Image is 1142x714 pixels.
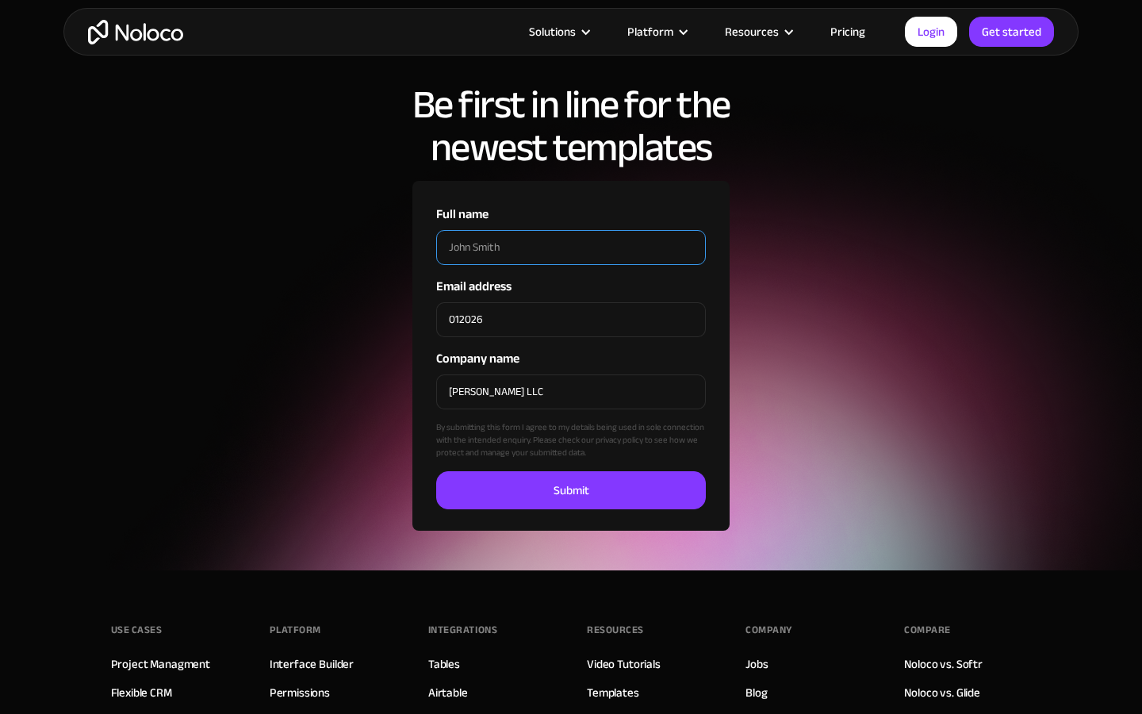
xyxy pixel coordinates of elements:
[436,205,706,509] form: Company name
[436,205,706,224] label: Full name
[436,277,706,296] label: Email address
[111,682,172,703] a: Flexible CRM
[904,618,951,642] div: Compare
[111,618,163,642] div: Use Cases
[270,654,354,674] a: Interface Builder
[587,682,639,703] a: Templates
[436,230,706,265] input: John Smith
[88,20,183,44] a: home
[270,682,330,703] a: Permissions
[904,682,980,703] a: Noloco vs. Glide
[529,21,576,42] div: Solutions
[745,682,767,703] a: Blog
[509,21,607,42] div: Solutions
[745,654,768,674] a: Jobs
[627,21,673,42] div: Platform
[428,618,497,642] div: INTEGRATIONS
[904,654,983,674] a: Noloco vs. Softr
[436,374,706,409] input: Acme Company
[607,21,705,42] div: Platform
[905,17,957,47] a: Login
[428,682,468,703] a: Airtable
[111,654,210,674] a: Project Managment
[725,21,779,42] div: Resources
[270,618,321,642] div: Platform
[436,302,706,337] input: johnsmith@email.com
[587,654,661,674] a: Video Tutorials
[811,21,885,42] a: Pricing
[428,654,460,674] a: Tables
[436,374,706,471] div: By submitting this form I agree to my details being used in sole connection with the intended enq...
[436,349,706,368] label: Company name
[436,471,706,509] input: Submit
[745,618,792,642] div: Company
[705,21,811,42] div: Resources
[587,618,644,642] div: Resources
[969,17,1054,47] a: Get started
